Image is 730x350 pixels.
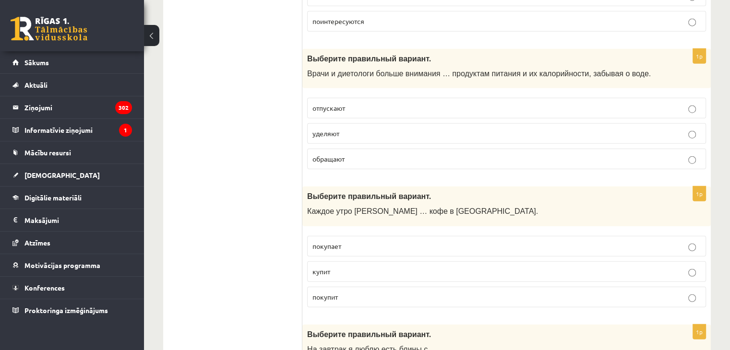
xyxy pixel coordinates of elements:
[693,186,706,201] p: 1p
[24,81,48,89] span: Aktuāli
[24,209,132,231] legend: Maksājumi
[688,244,696,251] input: покупает
[307,70,651,78] span: Врачи и диетологи больше внимания … продуктам питания и их калорийности, забывая о воде.
[312,242,341,250] span: покупает
[312,292,338,301] span: покупит
[12,254,132,276] a: Motivācijas programma
[12,96,132,118] a: Ziņojumi302
[24,148,71,157] span: Mācību resursi
[688,19,696,26] input: поинтересуются
[24,119,132,141] legend: Informatīvie ziņojumi
[688,156,696,164] input: обращают
[11,17,87,41] a: Rīgas 1. Tālmācības vidusskola
[12,119,132,141] a: Informatīvie ziņojumi1
[688,105,696,113] input: отпускают
[12,74,132,96] a: Aktuāli
[24,306,108,315] span: Proktoringa izmēģinājums
[688,294,696,302] input: покупит
[24,283,65,292] span: Konferences
[12,277,132,299] a: Konferences
[24,96,132,118] legend: Ziņojumi
[693,324,706,339] p: 1p
[312,267,330,276] span: купит
[12,141,132,163] a: Mācību resursi
[12,209,132,231] a: Maksājumi
[119,124,132,137] i: 1
[12,164,132,186] a: [DEMOGRAPHIC_DATA]
[12,232,132,254] a: Atzīmes
[312,129,339,138] span: уделяют
[12,299,132,321] a: Proktoringa izmēģinājums
[115,101,132,114] i: 302
[307,330,431,338] span: Выберите правильный вариант.
[307,207,538,215] span: Каждое утро [PERSON_NAME] … кофе в [GEOGRAPHIC_DATA].
[24,171,100,179] span: [DEMOGRAPHIC_DATA]
[688,131,696,139] input: уделяют
[312,154,345,163] span: обращают
[24,261,100,269] span: Motivācijas programma
[24,193,82,202] span: Digitālie materiāli
[312,17,364,25] span: поинтересуются
[12,51,132,73] a: Sākums
[312,104,345,112] span: отпускают
[24,58,49,67] span: Sākums
[693,48,706,64] p: 1p
[24,238,50,247] span: Atzīmes
[688,269,696,277] input: купит
[307,55,431,63] span: Выберите правильный вариант.
[307,192,431,200] span: Выберите правильный вариант.
[12,187,132,209] a: Digitālie materiāli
